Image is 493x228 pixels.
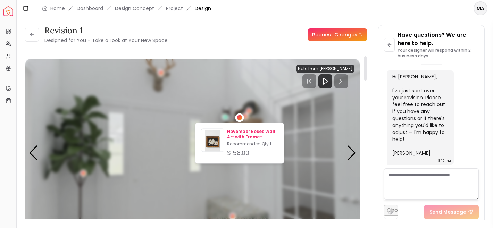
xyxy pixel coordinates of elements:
[115,5,154,12] li: Design Concept
[3,6,13,16] img: Spacejoy Logo
[438,157,451,164] div: 8:10 PM
[474,1,487,15] button: MA
[227,129,278,140] p: November Roses Wall Art with Frame-10.5"x12.5"
[321,77,329,85] svg: Play
[474,2,487,15] span: MA
[3,6,13,16] a: Spacejoy
[166,5,183,12] a: Project
[29,145,38,161] div: Previous slide
[44,37,168,44] small: Designed for You – Take a Look at Your New Space
[227,141,278,147] p: Recommended Qty: 1
[398,31,479,48] p: Have questions? We are here to help.
[44,25,168,36] h3: Revision 1
[50,5,65,12] a: Home
[201,130,224,153] img: November Roses Wall Art with Frame-10.5"x12.5"
[296,65,354,73] div: Note from [PERSON_NAME]
[347,145,356,161] div: Next slide
[308,28,367,41] a: Request Changes
[227,148,278,158] div: $158.00
[42,5,211,12] nav: breadcrumb
[195,5,211,12] span: Design
[392,73,447,157] div: Hi [PERSON_NAME], I've just sent over your revision. Please feel free to reach out if you have an...
[77,5,103,12] a: Dashboard
[201,129,278,158] a: November Roses Wall Art with Frame-10.5"x12.5"November Roses Wall Art with Frame-10.5"x12.5"Recom...
[398,48,479,59] p: Your designer will respond within 2 business days.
